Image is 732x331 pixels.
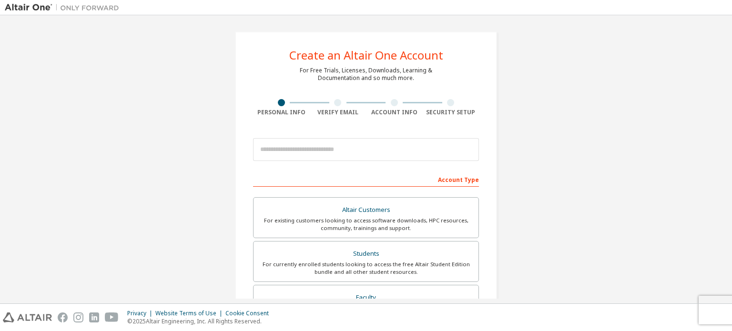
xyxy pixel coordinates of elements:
[259,203,473,217] div: Altair Customers
[73,312,83,322] img: instagram.svg
[300,67,432,82] div: For Free Trials, Licenses, Downloads, Learning & Documentation and so much more.
[58,312,68,322] img: facebook.svg
[253,171,479,187] div: Account Type
[89,312,99,322] img: linkedin.svg
[127,317,274,325] p: © 2025 Altair Engineering, Inc. All Rights Reserved.
[225,310,274,317] div: Cookie Consent
[3,312,52,322] img: altair_logo.svg
[253,109,310,116] div: Personal Info
[259,217,473,232] div: For existing customers looking to access software downloads, HPC resources, community, trainings ...
[289,50,443,61] div: Create an Altair One Account
[155,310,225,317] div: Website Terms of Use
[259,261,473,276] div: For currently enrolled students looking to access the free Altair Student Edition bundle and all ...
[366,109,423,116] div: Account Info
[259,247,473,261] div: Students
[310,109,366,116] div: Verify Email
[127,310,155,317] div: Privacy
[423,109,479,116] div: Security Setup
[259,291,473,304] div: Faculty
[5,3,124,12] img: Altair One
[105,312,119,322] img: youtube.svg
